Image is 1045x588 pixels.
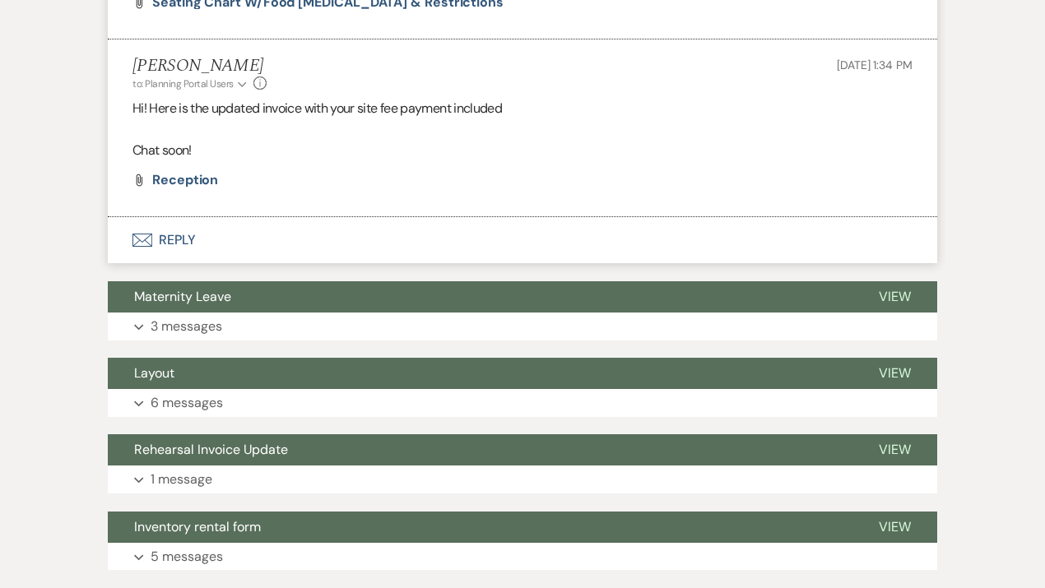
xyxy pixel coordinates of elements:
a: reception [152,174,218,187]
h5: [PERSON_NAME] [132,56,267,76]
span: View [879,441,911,458]
button: 6 messages [108,389,937,417]
span: View [879,518,911,535]
button: Inventory rental form [108,512,852,543]
p: 3 messages [151,316,222,337]
span: Inventory rental form [134,518,261,535]
button: View [852,358,937,389]
span: to: Planning Portal Users [132,77,234,90]
button: 3 messages [108,313,937,340]
button: Maternity Leave [108,281,852,313]
span: Layout [134,364,174,382]
span: View [879,288,911,305]
button: Rehearsal Invoice Update [108,434,852,465]
button: Layout [108,358,852,389]
button: View [852,281,937,313]
p: Chat soon! [132,140,913,161]
span: Maternity Leave [134,288,231,305]
p: Hi! Here is the updated invoice with your site fee payment included [132,98,913,119]
button: View [852,512,937,543]
span: reception [152,171,218,188]
p: 5 messages [151,546,223,567]
button: View [852,434,937,465]
span: Rehearsal Invoice Update [134,441,288,458]
button: Reply [108,217,937,263]
button: 1 message [108,465,937,493]
span: View [879,364,911,382]
button: 5 messages [108,543,937,571]
p: 1 message [151,469,212,490]
span: [DATE] 1:34 PM [837,58,913,72]
button: to: Planning Portal Users [132,76,249,91]
p: 6 messages [151,392,223,414]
